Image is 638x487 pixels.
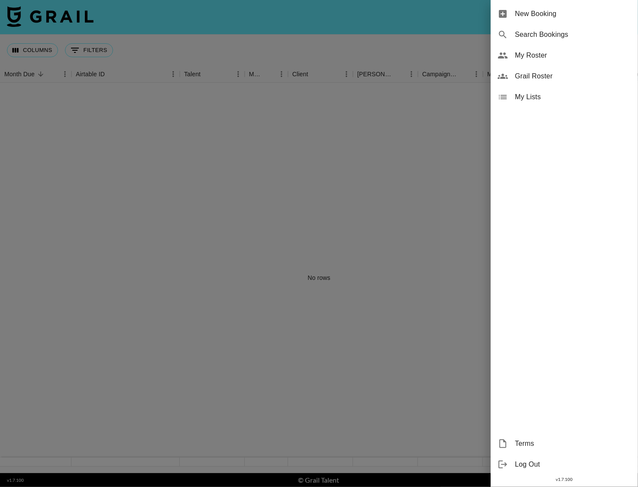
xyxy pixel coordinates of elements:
span: Search Bookings [515,29,631,40]
span: Log Out [515,459,631,470]
div: Search Bookings [491,24,638,45]
span: My Roster [515,50,631,61]
div: New Booking [491,3,638,24]
div: Log Out [491,454,638,475]
div: Grail Roster [491,66,638,87]
div: My Lists [491,87,638,107]
span: Terms [515,438,631,449]
span: My Lists [515,92,631,102]
div: Terms [491,433,638,454]
span: New Booking [515,9,631,19]
div: v 1.7.100 [491,475,638,484]
span: Grail Roster [515,71,631,81]
div: My Roster [491,45,638,66]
